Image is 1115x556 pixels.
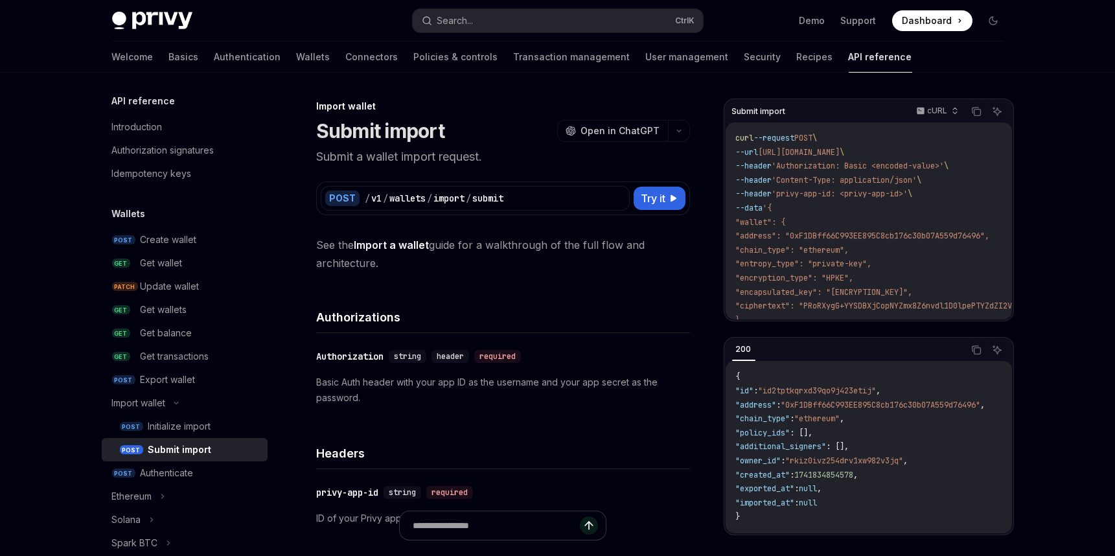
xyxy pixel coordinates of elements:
span: }, [736,315,745,325]
span: "additional_signers" [736,441,827,452]
button: Open in ChatGPT [557,120,668,142]
a: Import a wallet [354,238,429,252]
span: --data [736,203,763,213]
button: Copy the contents from the code block [968,103,985,120]
h4: Headers [316,445,690,462]
div: Authorization signatures [112,143,214,158]
a: POSTExport wallet [102,368,268,391]
span: : [795,498,799,508]
div: Authorization [316,350,384,363]
span: [URL][DOMAIN_NAME] [759,147,840,157]
span: : [795,483,799,494]
span: : [781,456,786,466]
span: "imported_at" [736,498,795,508]
a: POSTSubmit import [102,438,268,461]
span: , [904,456,908,466]
span: "chain_type" [736,413,790,424]
div: Create wallet [141,232,197,248]
div: wallets [389,192,426,205]
span: curl [736,133,754,143]
span: 'Content-Type: application/json' [772,175,917,185]
span: POST [120,445,143,455]
span: string [394,351,421,362]
span: "id2tptkqrxd39qo9j423etij" [759,386,877,396]
span: header [437,351,464,362]
span: "address" [736,400,777,410]
div: Import wallet [112,395,166,411]
span: "encapsulated_key": "[ENCRYPTION_KEY]", [736,287,913,297]
span: \ [908,189,913,199]
a: POSTInitialize import [102,415,268,438]
div: Authenticate [141,465,194,481]
div: Ethereum [112,489,152,504]
a: Welcome [112,41,154,73]
h4: Authorizations [316,308,690,326]
span: null [799,498,818,508]
span: GET [112,329,130,338]
a: API reference [849,41,912,73]
div: submit [472,192,503,205]
span: string [389,487,416,498]
h5: API reference [112,93,176,109]
span: PATCH [112,282,138,292]
span: POST [120,422,143,432]
div: Idempotency keys [112,166,192,181]
div: Import wallet [316,100,690,113]
button: Send message [580,516,598,535]
span: --header [736,175,772,185]
span: --header [736,189,772,199]
div: privy-app-id [316,486,378,499]
span: GET [112,352,130,362]
span: GET [112,259,130,268]
a: User management [646,41,729,73]
div: Submit import [148,442,212,458]
div: Initialize import [148,419,211,434]
a: Idempotency keys [102,162,268,185]
span: --header [736,161,772,171]
span: 'Authorization: Basic <encoded-value>' [772,161,945,171]
a: Support [841,14,877,27]
div: Solana [112,512,141,527]
span: "ethereum" [795,413,840,424]
span: 1741834854578 [795,470,854,480]
a: POSTAuthenticate [102,461,268,485]
div: / [383,192,388,205]
p: cURL [928,106,948,116]
span: GET [112,305,130,315]
span: "0xF1DBff66C993EE895C8cb176c30b07A559d76496" [781,400,981,410]
span: "policy_ids" [736,428,790,438]
span: \ [813,133,818,143]
div: Get wallet [141,255,183,271]
span: : [777,400,781,410]
span: \ [917,175,922,185]
span: POST [795,133,813,143]
div: v1 [371,192,382,205]
span: "wallet": { [736,217,786,227]
p: Submit a wallet import request. [316,148,690,166]
a: Transaction management [514,41,630,73]
span: Dashboard [902,14,952,27]
a: Recipes [797,41,833,73]
span: null [799,483,818,494]
span: { [736,371,741,382]
span: "address": "0xF1DBff66C993EE895C8cb176c30b07A559d76496", [736,231,990,241]
button: Copy the contents from the code block [968,342,985,358]
span: : [754,386,759,396]
div: Export wallet [141,372,196,388]
a: Basics [169,41,199,73]
span: Submit import [732,106,786,117]
button: Search...CtrlK [413,9,703,32]
div: Introduction [112,119,163,135]
div: Update wallet [141,279,200,294]
button: cURL [909,100,964,122]
span: : [], [827,441,849,452]
a: GETGet transactions [102,345,268,368]
a: PATCHUpdate wallet [102,275,268,298]
span: : [790,413,795,424]
span: POST [112,235,135,245]
a: Wallets [297,41,330,73]
span: "created_at" [736,470,790,480]
img: dark logo [112,12,192,30]
button: Ask AI [989,342,1006,358]
div: POST [325,191,360,206]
